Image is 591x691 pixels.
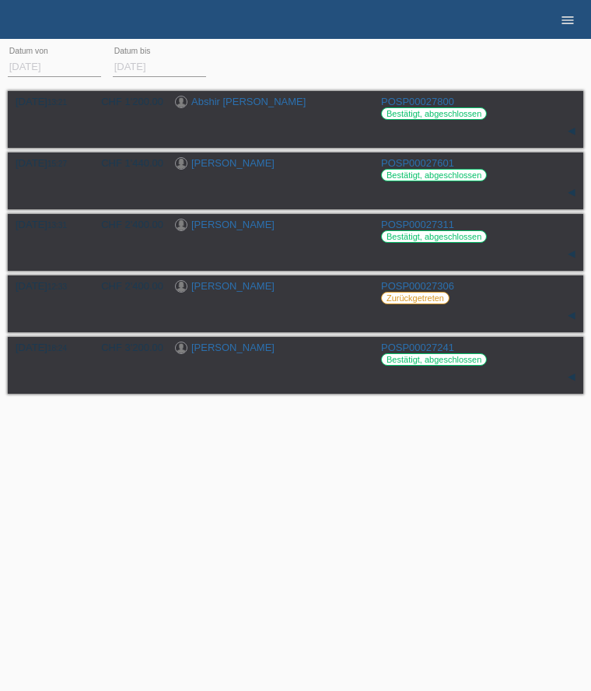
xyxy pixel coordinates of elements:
[381,157,454,169] a: POSP00027601
[381,353,487,366] label: Bestätigt, abgeschlossen
[16,157,78,169] div: [DATE]
[381,96,454,107] a: POSP00027800
[381,292,449,304] label: Zurückgetreten
[89,96,163,107] div: CHF 1'200.00
[552,15,583,24] a: menu
[381,342,454,353] a: POSP00027241
[560,243,583,266] div: auf-/zuklappen
[381,107,487,120] label: Bestätigt, abgeschlossen
[381,280,454,292] a: POSP00027306
[560,304,583,328] div: auf-/zuklappen
[381,219,454,230] a: POSP00027311
[89,280,163,292] div: CHF 2'400.00
[47,344,67,353] span: 18:24
[560,12,575,28] i: menu
[89,219,163,230] div: CHF 2'400.00
[16,219,78,230] div: [DATE]
[381,169,487,181] label: Bestätigt, abgeschlossen
[47,221,67,230] span: 13:31
[47,98,67,107] span: 13:21
[16,342,78,353] div: [DATE]
[16,96,78,107] div: [DATE]
[191,342,275,353] a: [PERSON_NAME]
[89,157,163,169] div: CHF 1'440.00
[47,282,67,291] span: 12:33
[191,96,306,107] a: Abshir [PERSON_NAME]
[381,230,487,243] label: Bestätigt, abgeschlossen
[191,219,275,230] a: [PERSON_NAME]
[89,342,163,353] div: CHF 3'200.00
[560,181,583,205] div: auf-/zuklappen
[560,120,583,143] div: auf-/zuklappen
[191,157,275,169] a: [PERSON_NAME]
[560,366,583,389] div: auf-/zuklappen
[191,280,275,292] a: [PERSON_NAME]
[47,160,67,168] span: 15:27
[16,280,78,292] div: [DATE]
